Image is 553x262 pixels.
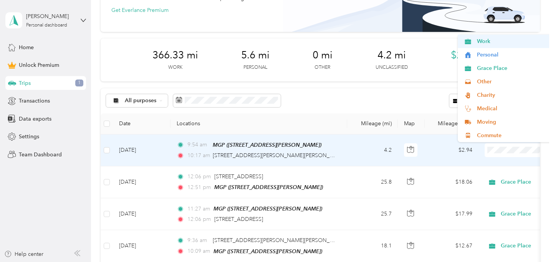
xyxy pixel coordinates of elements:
span: 0 mi [313,49,333,61]
button: Get Everlance Premium [111,6,169,14]
span: Data exports [19,115,51,123]
span: Grace Place [477,64,548,72]
span: Other [477,78,548,86]
span: 10:17 am [187,151,209,160]
p: Work [168,64,182,71]
td: 25.7 [347,198,398,230]
span: Work [477,37,548,45]
td: $2.94 [425,134,478,166]
div: [PERSON_NAME] [26,12,74,20]
span: Charity [477,91,548,99]
span: [STREET_ADDRESS] [214,216,263,222]
span: Moving [477,118,548,126]
td: $17.99 [425,198,478,230]
span: Transactions [19,97,50,105]
span: Personal [477,51,548,59]
td: [DATE] [113,230,171,262]
p: Unclassified [376,64,408,71]
span: MGP ([STREET_ADDRESS][PERSON_NAME]) [214,184,323,190]
p: Other [315,64,330,71]
span: 5.6 mi [241,49,270,61]
button: Help center [4,250,43,258]
span: MGP ([STREET_ADDRESS][PERSON_NAME]) [214,248,322,254]
span: 11:27 am [187,205,210,213]
span: $256.43 [451,49,488,61]
span: 366.33 mi [152,49,198,61]
span: Commute [477,131,548,139]
td: [DATE] [113,166,171,198]
span: 12:51 pm [187,183,211,192]
span: 9:36 am [187,236,209,245]
span: [STREET_ADDRESS] [214,173,263,180]
td: 4.2 [347,134,398,166]
span: [STREET_ADDRESS][PERSON_NAME][PERSON_NAME] [213,152,347,159]
th: Map [398,113,425,134]
p: Personal [243,64,267,71]
span: Home [19,43,34,51]
span: 10:09 am [187,247,210,255]
span: MGP ([STREET_ADDRESS][PERSON_NAME]) [214,206,322,212]
span: 12:06 pm [187,215,211,224]
span: MGP ([STREET_ADDRESS][PERSON_NAME]) [213,142,321,148]
td: [DATE] [113,198,171,230]
th: Locations [171,113,347,134]
span: [STREET_ADDRESS][PERSON_NAME][PERSON_NAME] [213,237,347,244]
span: Settings [19,133,39,141]
td: 25.8 [347,166,398,198]
span: All purposes [125,98,157,103]
div: Personal dashboard [26,23,67,28]
span: 12:06 pm [187,172,211,181]
span: 9:54 am [187,141,209,149]
td: $18.06 [425,166,478,198]
span: Unlock Premium [19,61,59,69]
span: 1 [75,80,83,86]
span: Medical [477,104,548,113]
td: [DATE] [113,134,171,166]
th: Mileage (mi) [347,113,398,134]
span: Team Dashboard [19,151,62,159]
td: $12.67 [425,230,478,262]
iframe: Everlance-gr Chat Button Frame [510,219,553,262]
td: 18.1 [347,230,398,262]
th: Date [113,113,171,134]
th: Mileage value [425,113,478,134]
span: 4.2 mi [377,49,406,61]
span: Trips [19,79,31,87]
